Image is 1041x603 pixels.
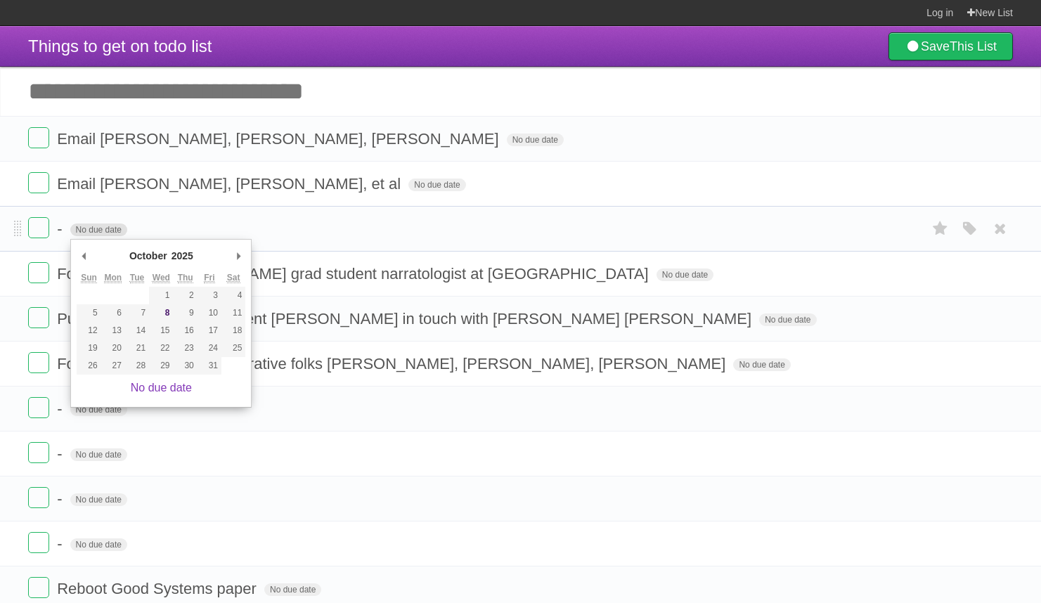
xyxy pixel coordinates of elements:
span: Follow up with [PERSON_NAME] grad student narratologist at [GEOGRAPHIC_DATA] [57,265,652,283]
span: Email [PERSON_NAME], [PERSON_NAME], et al [57,175,404,193]
button: 10 [198,304,221,322]
span: - [57,490,65,507]
button: 27 [101,357,125,375]
label: Done [28,172,49,193]
button: 1 [149,287,173,304]
span: - [57,445,65,462]
button: 30 [173,357,197,375]
button: 7 [125,304,149,322]
span: Put [PERSON_NAME] student [PERSON_NAME] in touch with [PERSON_NAME] [PERSON_NAME] [57,310,755,328]
button: 6 [101,304,125,322]
label: Done [28,127,49,148]
span: - [57,220,65,238]
span: No due date [507,134,564,146]
label: Done [28,487,49,508]
span: Reboot Good Systems paper [57,580,260,597]
button: 13 [101,322,125,339]
button: 28 [125,357,149,375]
button: 14 [125,322,149,339]
span: No due date [264,583,321,596]
button: 2 [173,287,197,304]
abbr: Tuesday [130,273,144,283]
abbr: Friday [204,273,214,283]
button: 25 [221,339,245,357]
span: No due date [408,179,465,191]
button: 31 [198,357,221,375]
button: 23 [173,339,197,357]
label: Done [28,217,49,238]
label: Star task [927,217,954,240]
button: 29 [149,357,173,375]
a: SaveThis List [888,32,1013,60]
span: - [57,535,65,552]
label: Done [28,442,49,463]
button: 16 [173,322,197,339]
span: No due date [70,493,127,506]
span: No due date [759,313,816,326]
span: - [57,400,65,417]
label: Done [28,307,49,328]
div: 2025 [169,245,195,266]
span: No due date [70,403,127,416]
button: Next Month [231,245,245,266]
span: Follow up with Peer Collaborative folks [PERSON_NAME], [PERSON_NAME], [PERSON_NAME] [57,355,729,372]
button: 4 [221,287,245,304]
label: Done [28,577,49,598]
button: 3 [198,287,221,304]
span: Things to get on todo list [28,37,212,56]
span: No due date [70,538,127,551]
abbr: Saturday [227,273,240,283]
button: 11 [221,304,245,322]
button: 8 [149,304,173,322]
button: 5 [77,304,101,322]
button: 20 [101,339,125,357]
button: 19 [77,339,101,357]
button: 26 [77,357,101,375]
label: Done [28,532,49,553]
button: 24 [198,339,221,357]
abbr: Sunday [81,273,97,283]
button: 15 [149,322,173,339]
span: Email [PERSON_NAME], [PERSON_NAME], [PERSON_NAME] [57,130,502,148]
label: Done [28,397,49,418]
button: 22 [149,339,173,357]
button: Previous Month [77,245,91,266]
button: 17 [198,322,221,339]
label: Done [28,352,49,373]
span: No due date [70,223,127,236]
span: No due date [733,358,790,371]
b: This List [950,39,997,53]
button: 21 [125,339,149,357]
button: 12 [77,322,101,339]
button: 9 [173,304,197,322]
div: October [127,245,169,266]
abbr: Thursday [178,273,193,283]
a: No due date [131,382,192,394]
abbr: Wednesday [153,273,170,283]
label: Done [28,262,49,283]
button: 18 [221,322,245,339]
abbr: Monday [104,273,122,283]
span: No due date [657,268,713,281]
span: No due date [70,448,127,461]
